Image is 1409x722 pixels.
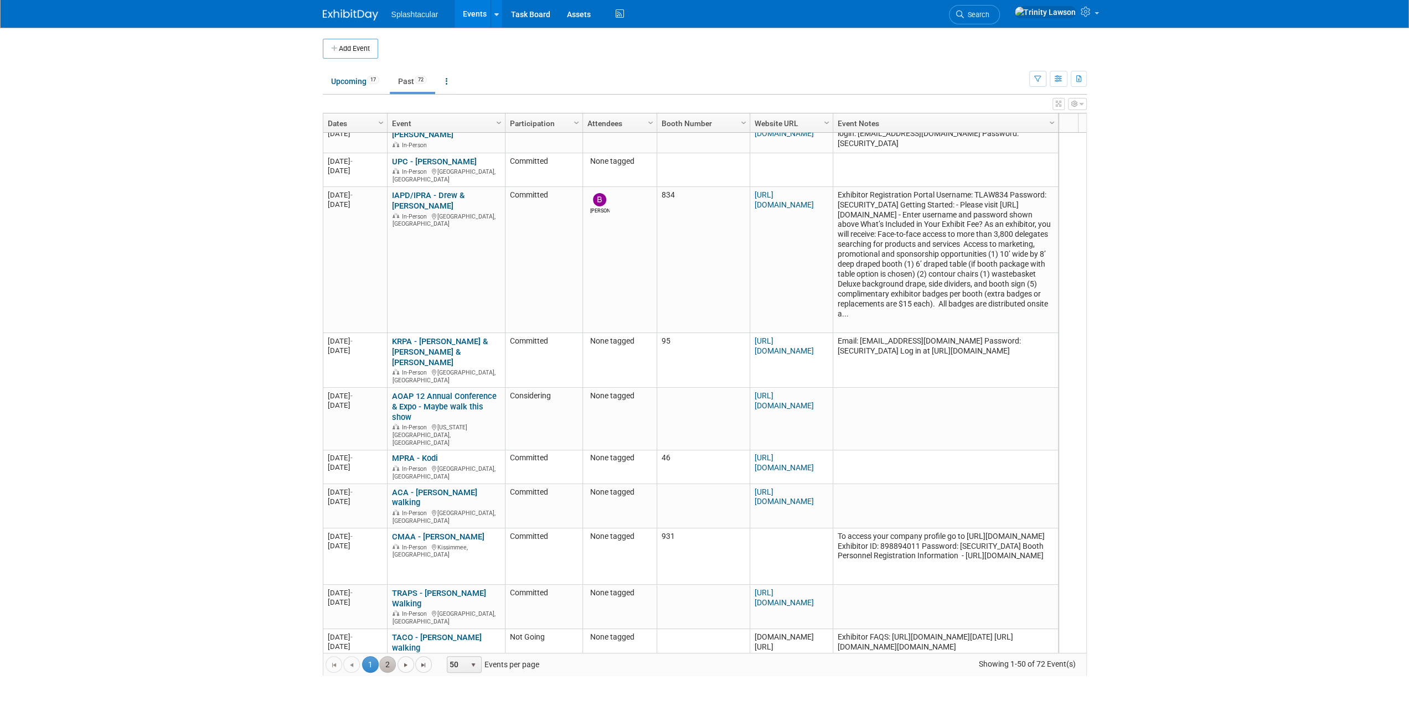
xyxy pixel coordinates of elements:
a: [URL][DOMAIN_NAME] [755,336,814,355]
span: In-Person [402,544,430,551]
td: [DOMAIN_NAME][URL] [750,629,833,695]
td: 95 [657,333,750,388]
span: Events per page [432,656,550,673]
div: [DATE] [328,541,382,550]
div: None tagged [587,336,652,346]
img: In-Person Event [393,510,399,515]
span: In-Person [402,510,430,517]
span: - [350,589,353,597]
span: - [350,532,353,541]
a: Attendees [587,114,649,133]
a: [URL][DOMAIN_NAME] [755,588,814,607]
span: In-Person [402,168,430,175]
a: Event [392,114,498,133]
a: MPRA - Kodi [392,453,438,463]
span: In-Person [402,369,430,376]
a: Column Settings [570,114,582,131]
div: None tagged [587,632,652,642]
div: [DATE] [328,463,382,472]
div: Kissimmee, [GEOGRAPHIC_DATA] [392,542,500,559]
td: Committed [505,187,582,333]
a: Column Settings [644,114,657,131]
span: Column Settings [1047,118,1056,127]
a: Booth Number [662,114,742,133]
td: 234 [657,116,750,153]
a: TACO - [PERSON_NAME] walking [392,632,482,653]
div: [DATE] [328,632,382,642]
a: UPC - [PERSON_NAME] [392,157,477,167]
span: Column Settings [376,118,385,127]
span: - [350,633,353,641]
img: In-Person Event [393,465,399,471]
span: In-Person [402,142,430,149]
img: In-Person Event [393,168,399,174]
span: - [350,191,353,199]
img: In-Person Event [393,369,399,375]
div: None tagged [587,487,652,497]
div: [DATE] [328,200,382,209]
img: Trinity Lawson [1014,6,1076,18]
div: [GEOGRAPHIC_DATA], [GEOGRAPHIC_DATA] [392,167,500,183]
a: IAPD/IPRA - Drew & [PERSON_NAME] [392,190,464,211]
span: 17 [367,76,379,84]
img: In-Person Event [393,610,399,616]
a: KRPA - [PERSON_NAME] & [PERSON_NAME] & [PERSON_NAME] [392,336,488,367]
a: CMAA - [PERSON_NAME] [392,532,484,542]
td: Exhibitor Registration Portal Username: TLAW834 Password: [SECURITY_DATA] Getting Started: - Plea... [833,187,1058,333]
a: Column Settings [737,114,750,131]
div: None tagged [587,588,652,598]
td: To access your company profile go to [URL][DOMAIN_NAME] Exhibitor ID: 898894011 Password: [SECURI... [833,528,1058,585]
div: [DATE] [328,157,382,166]
div: None tagged [587,532,652,542]
span: Column Settings [572,118,581,127]
div: [DATE] [328,453,382,463]
td: Committed [505,333,582,388]
span: 1 [362,656,379,673]
td: NLC [PERSON_NAME] [URL][DOMAIN_NAME][DOMAIN_NAME] login: [EMAIL_ADDRESS][DOMAIN_NAME] Password: [... [833,116,1058,153]
div: [GEOGRAPHIC_DATA], [GEOGRAPHIC_DATA] [392,609,500,625]
a: Participation [510,114,575,133]
td: 834 [657,187,750,333]
span: Column Settings [822,118,831,127]
img: In-Person Event [393,142,399,147]
span: Splashtacular [391,10,438,19]
div: None tagged [587,453,652,463]
div: [DATE] [328,401,382,410]
td: Exhibitor FAQS: [URL][DOMAIN_NAME][DATE] [URL][DOMAIN_NAME][DOMAIN_NAME] [833,629,1058,695]
span: Go to the previous page [347,661,356,669]
span: Column Settings [739,118,748,127]
div: [DATE] [328,642,382,651]
div: [DATE] [328,346,382,355]
span: 72 [415,76,427,84]
div: [DATE] [328,598,382,607]
span: Go to the last page [419,661,428,669]
button: Add Event [323,39,378,59]
td: Committed [505,153,582,187]
div: [DATE] [328,588,382,598]
span: - [350,454,353,462]
span: Search [964,11,989,19]
div: [DATE] [328,487,382,497]
span: 50 [447,657,466,672]
span: In-Person [402,213,430,220]
div: [US_STATE][GEOGRAPHIC_DATA], [GEOGRAPHIC_DATA] [392,422,500,446]
div: [DATE] [328,391,382,401]
div: [DATE] [328,129,382,138]
a: [URL][DOMAIN_NAME] [755,453,814,472]
span: In-Person [402,610,430,617]
span: - [350,488,353,496]
a: Website URL [755,114,825,133]
a: Go to the first page [326,656,342,673]
span: In-Person [402,465,430,472]
span: - [350,157,353,165]
a: TRAPS - [PERSON_NAME] Walking [392,588,486,609]
a: Column Settings [1046,114,1058,131]
td: Not Going [505,629,582,695]
img: In-Person Event [393,213,399,219]
a: Go to the next page [398,656,414,673]
span: - [350,337,353,345]
a: Upcoming17 [323,71,388,92]
a: Go to the last page [415,656,432,673]
div: [DATE] [328,336,382,346]
a: Past72 [390,71,435,92]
